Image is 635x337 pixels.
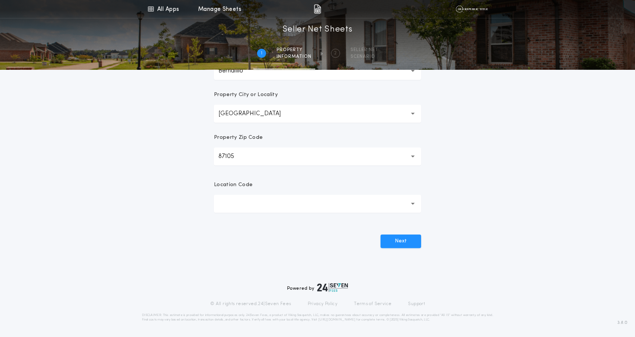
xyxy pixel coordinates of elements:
[408,301,425,307] a: Support
[317,283,348,292] img: logo
[381,235,421,248] button: Next
[214,62,421,80] button: Bernalillo
[214,105,421,123] button: [GEOGRAPHIC_DATA]
[283,24,353,36] h1: Seller Net Sheets
[351,54,378,60] span: SCENARIO
[351,47,378,53] span: SELLER NET
[218,152,246,161] p: 87105
[218,109,293,118] p: [GEOGRAPHIC_DATA]
[287,283,348,292] div: Powered by
[214,181,253,189] p: Location Code
[214,147,421,165] button: 87105
[218,66,255,75] p: Bernalillo
[314,5,321,14] img: img
[318,318,355,321] a: [URL][DOMAIN_NAME]
[308,301,338,307] a: Privacy Policy
[261,50,262,56] h2: 1
[210,301,291,307] p: © All rights reserved. 24|Seven Fees
[354,301,391,307] a: Terms of Service
[334,50,337,56] h2: 2
[456,5,488,13] img: vs-icon
[142,313,493,322] p: DISCLAIMER: This estimate is provided for informational purposes only. 24|Seven Fees, a product o...
[277,54,311,60] span: information
[617,319,627,326] span: 3.8.0
[214,91,278,99] p: Property City or Locality
[277,47,311,53] span: Property
[214,134,263,141] p: Property Zip Code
